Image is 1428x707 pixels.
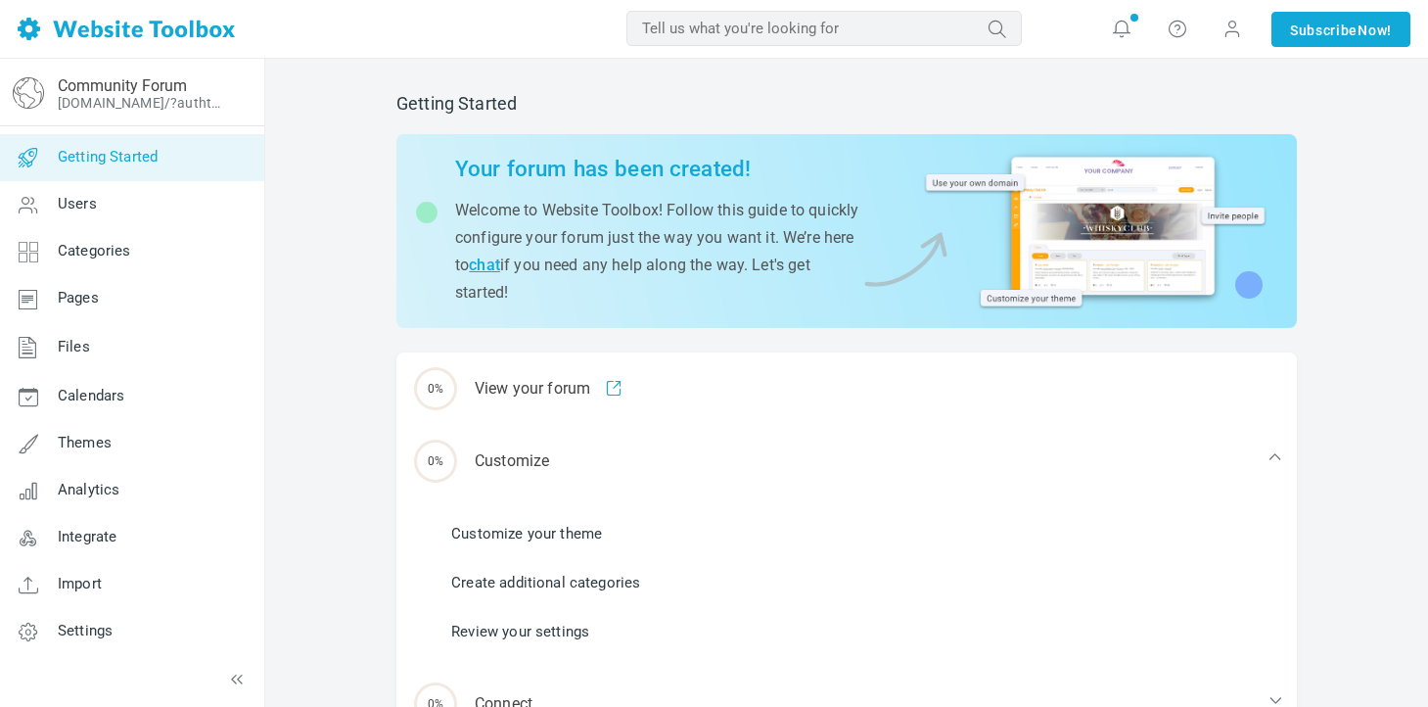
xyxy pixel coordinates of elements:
span: 0% [414,440,457,483]
span: Analytics [58,481,119,498]
a: [DOMAIN_NAME]/?authtoken=60b9894e94daef01571c33d685ad9955&rememberMe=1 [58,95,228,111]
input: Tell us what you're looking for [626,11,1022,46]
p: Welcome to Website Toolbox! Follow this guide to quickly configure your forum just the way you wa... [455,197,859,306]
img: globe-icon.png [13,77,44,109]
a: Create additional categories [451,572,640,593]
span: Categories [58,242,131,259]
span: Settings [58,622,113,639]
span: Now! [1358,20,1392,41]
h2: Your forum has been created! [455,156,859,182]
a: Community Forum [58,76,187,95]
a: chat [469,256,500,274]
span: Calendars [58,387,124,404]
span: Files [58,338,90,355]
a: Review your settings [451,621,589,642]
span: Getting Started [58,148,158,165]
a: 0% View your forum [396,353,1297,425]
span: Import [58,575,102,592]
span: Integrate [58,528,116,545]
span: Pages [58,289,99,306]
span: Users [58,195,97,212]
div: View your forum [396,353,1297,425]
a: SubscribeNow! [1271,12,1410,47]
h2: Getting Started [396,93,1297,115]
span: 0% [414,367,457,410]
span: Themes [58,434,112,451]
a: Customize your theme [451,523,602,544]
div: Customize [396,425,1297,497]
